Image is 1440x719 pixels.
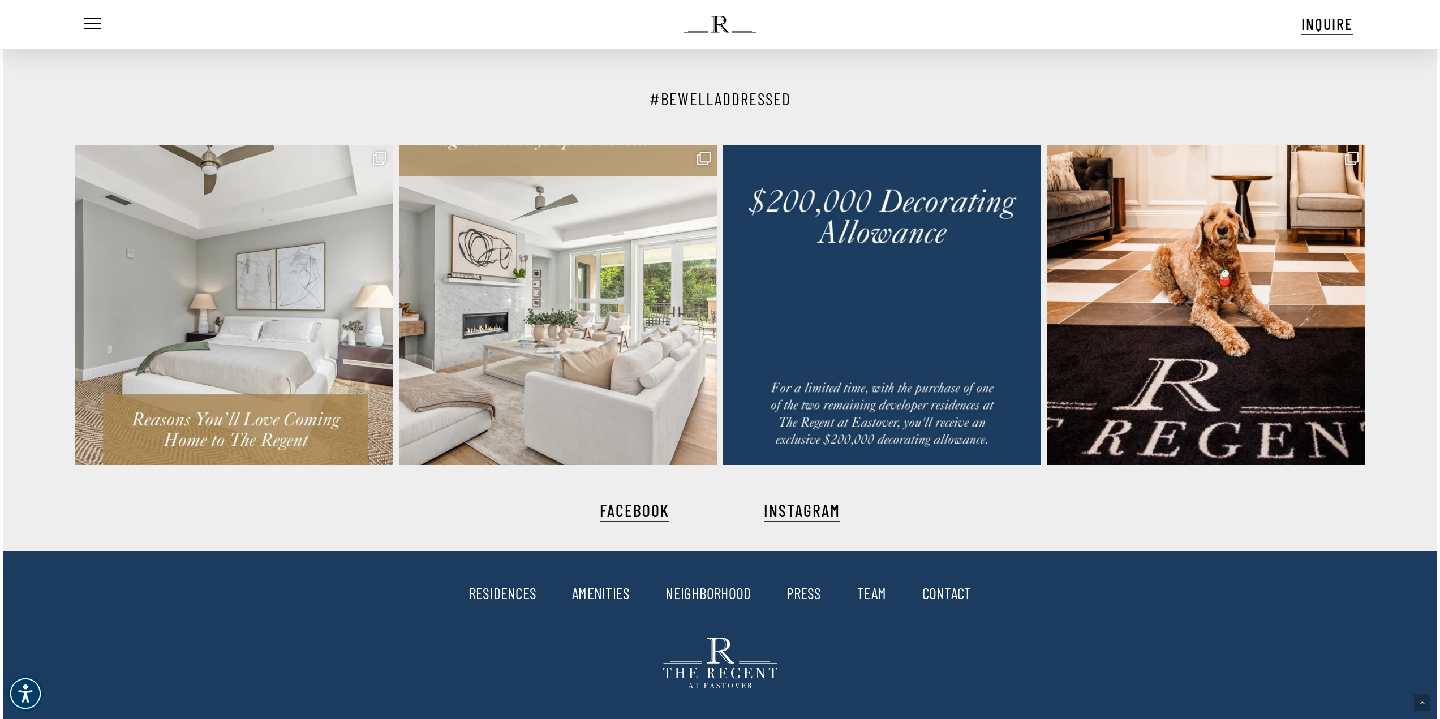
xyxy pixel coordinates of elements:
[572,583,630,602] a: AMENITIES
[399,145,717,465] a: Clone
[7,675,44,712] div: Accessibility Menu
[81,19,101,31] a: Navigation Menu
[75,88,1365,109] h3: #BEWELLADDRESSED
[665,583,751,602] a: NEIGHBORHOOD
[764,500,840,520] a: INSTAGRAM
[373,152,386,165] svg: Clone
[922,583,972,602] a: CONTACT
[723,145,1042,465] img: Elevate your lifestyle with designer-selected finishes and personalized interiors tailored just f...
[1047,145,1365,465] img: Paw-fect Charlotte adventures await! ☕🐾 From lattes to leash-free fun, here are our favorite spot...
[399,145,717,465] img: Happy Labor Day weekend! ✨ Picture yourself spending future holidays in Residence 102—a space des...
[786,583,821,602] a: PRESS
[1301,14,1353,33] span: INQUIRE
[469,583,537,602] a: RESIDENCES
[1301,13,1353,35] a: INQUIRE
[857,583,887,602] a: TEAM
[600,500,669,520] a: FACEBOOK
[75,145,393,465] a: Clone
[1345,152,1359,165] svg: Clone
[697,152,711,165] svg: Clone
[684,16,756,33] img: The Regent
[75,145,393,465] img: There are so many reasons you’ll love living at The Regent at Eastover… here are just a few. Don’...
[1047,145,1365,465] a: Clone
[1414,695,1430,711] a: Back to top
